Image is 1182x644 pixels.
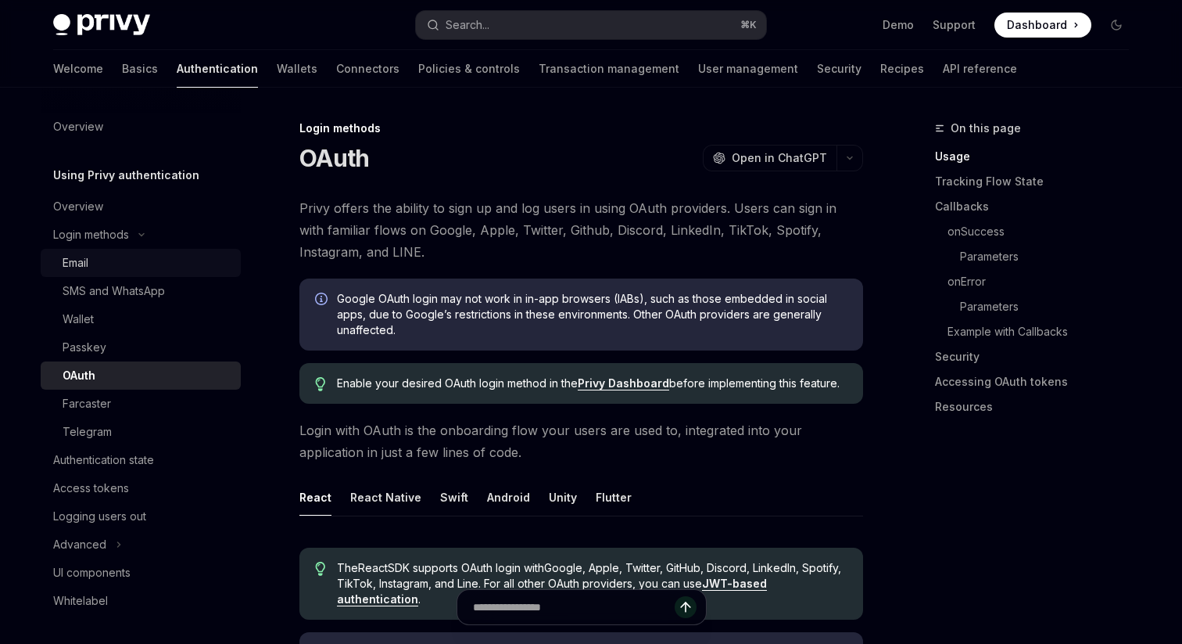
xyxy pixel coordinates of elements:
a: Resources [935,394,1141,419]
div: Passkey [63,338,106,357]
a: User management [698,50,798,88]
div: Advanced [53,535,106,554]
a: Farcaster [41,390,241,418]
a: onSuccess [947,219,1141,244]
a: Wallet [41,305,241,333]
div: Search... [446,16,489,34]
span: Google OAuth login may not work in in-app browsers (IABs), such as those embedded in social apps,... [337,291,847,338]
a: Email [41,249,241,277]
button: Android [487,479,530,516]
button: Search...⌘K [416,11,766,39]
a: SMS and WhatsApp [41,277,241,305]
h1: OAuth [299,144,369,172]
a: UI components [41,559,241,587]
a: Dashboard [994,13,1091,38]
div: Telegram [63,423,112,441]
a: Parameters [960,294,1141,319]
span: Enable your desired OAuth login method in the before implementing this feature. [337,376,847,391]
a: Connectors [336,50,399,88]
a: Transaction management [539,50,679,88]
a: Recipes [880,50,924,88]
div: UI components [53,563,131,582]
div: Overview [53,197,103,216]
div: Email [63,254,88,272]
a: API reference [943,50,1017,88]
a: Security [817,50,861,88]
div: SMS and WhatsApp [63,282,165,300]
button: Send message [675,596,697,618]
svg: Tip [315,377,326,391]
button: Toggle dark mode [1104,13,1129,38]
a: Basics [122,50,158,88]
a: Overview [41,113,241,141]
div: Logging users out [53,507,146,526]
div: OAuth [63,366,95,385]
span: Privy offers the ability to sign up and log users in using OAuth providers. Users can sign in wit... [299,197,863,263]
a: Tracking Flow State [935,169,1141,194]
div: Access tokens [53,479,129,498]
a: Logging users out [41,502,241,531]
a: Passkey [41,333,241,362]
a: Policies & controls [418,50,520,88]
a: Authentication [177,50,258,88]
a: Access tokens [41,474,241,502]
a: Authentication state [41,446,241,474]
a: Usage [935,144,1141,169]
a: Privy Dashboard [578,376,669,390]
button: React Native [350,479,421,516]
div: Login methods [53,225,129,244]
div: Overview [53,117,103,136]
button: Unity [549,479,577,516]
a: Welcome [53,50,103,88]
svg: Tip [315,562,326,576]
a: Security [935,344,1141,369]
span: The React SDK supports OAuth login with Google, Apple, Twitter, GitHub, Discord, LinkedIn, Spotif... [337,560,847,607]
span: Dashboard [1007,17,1067,33]
button: React [299,479,331,516]
a: Example with Callbacks [947,319,1141,344]
a: Wallets [277,50,317,88]
a: Overview [41,192,241,221]
div: Login methods [299,121,863,136]
div: Authentication state [53,451,154,470]
button: Swift [440,479,468,516]
a: onError [947,269,1141,294]
div: Farcaster [63,394,111,413]
a: Support [933,17,976,33]
span: Login with OAuth is the onboarding flow your users are used to, integrated into your application ... [299,419,863,463]
button: Open in ChatGPT [703,145,836,171]
a: Callbacks [935,194,1141,219]
div: Whitelabel [53,592,108,610]
a: Demo [883,17,914,33]
a: Accessing OAuth tokens [935,369,1141,394]
span: On this page [951,119,1021,138]
h5: Using Privy authentication [53,166,199,185]
div: Wallet [63,310,94,329]
span: ⌘ K [740,19,757,31]
img: dark logo [53,14,150,36]
a: Whitelabel [41,587,241,615]
span: Open in ChatGPT [732,150,827,166]
svg: Info [315,293,331,308]
a: OAuth [41,362,241,390]
a: Telegram [41,418,241,446]
button: Flutter [596,479,632,516]
a: Parameters [960,244,1141,269]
